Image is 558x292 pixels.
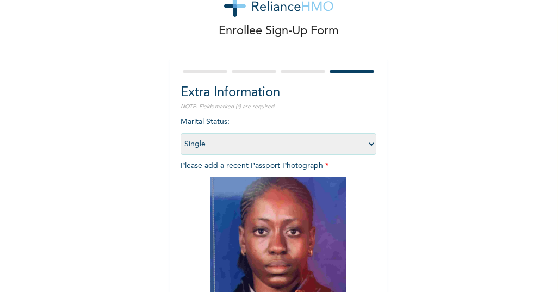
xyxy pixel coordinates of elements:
h2: Extra Information [181,83,376,103]
p: NOTE: Fields marked (*) are required [181,103,376,111]
p: Enrollee Sign-Up Form [219,22,339,40]
span: Marital Status : [181,118,376,148]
